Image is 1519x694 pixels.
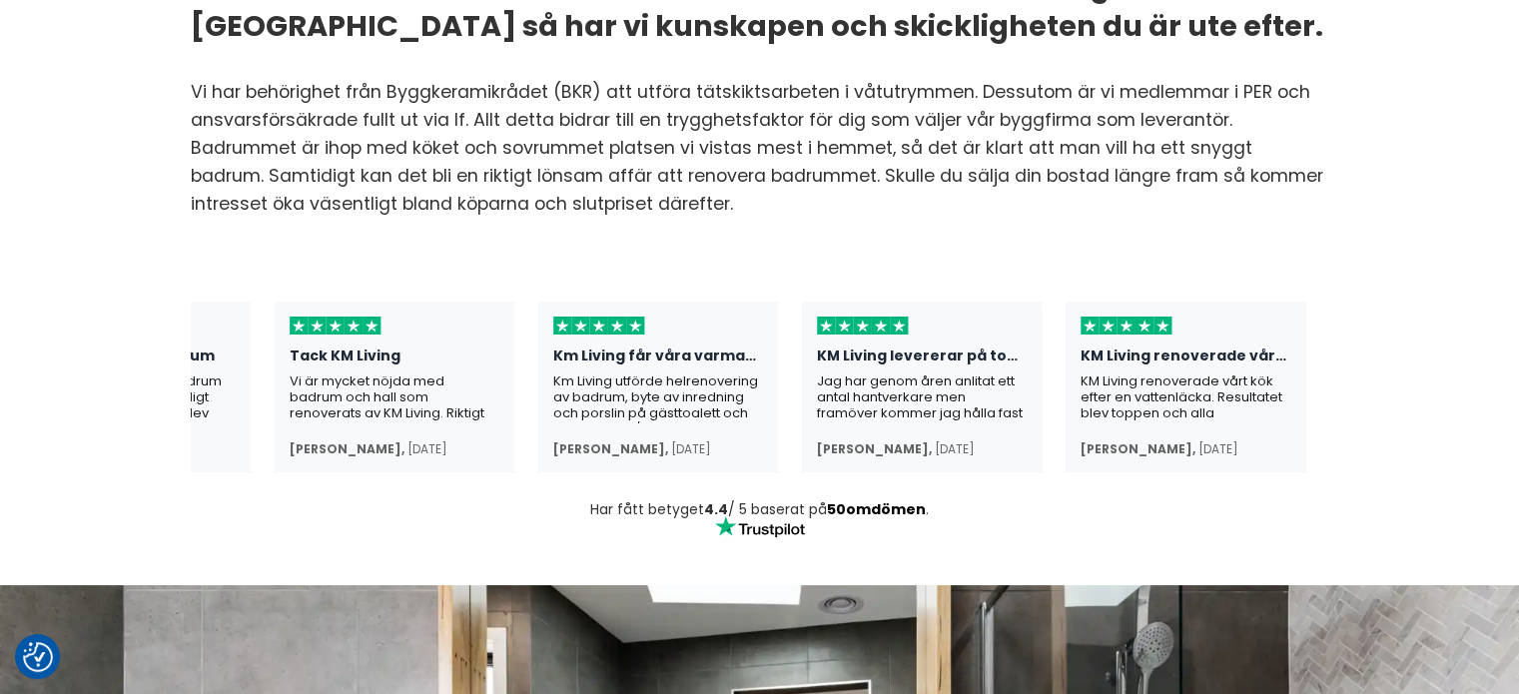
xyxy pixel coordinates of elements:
[23,642,53,672] button: Samtyckesinställningar
[1081,441,1195,457] div: [PERSON_NAME] ,
[704,499,728,519] strong: 4.4
[290,373,499,423] div: Vi är mycket nöjda med badrum och hall som renoverats av KM Living. Riktigt duktiga och trevliga ...
[407,441,447,457] div: [DATE]
[715,516,805,537] img: Trustpilot
[817,373,1027,423] div: Jag har genom åren anlitat ett antal hantverkare men framöver kommer jag hålla fast vid KM Living...
[671,441,711,457] div: [DATE]
[1081,373,1290,423] div: KM Living renoverade vårt kök efter en vattenläcka. Resultatet blev toppen och alla hantverkare v...
[191,502,1329,516] div: Har fått betyget / 5 baserat på .
[553,347,763,373] div: Km Living får våra varmaste rekommendationer
[1081,347,1290,373] div: KM Living renoverade vårt kök efter en…
[290,347,499,373] div: Tack KM Living
[817,347,1027,373] div: KM Living levererar på topp!
[827,499,926,519] a: 50omdömen
[191,78,1329,218] p: Vi har behörighet från Byggkeramikrådet (BKR) att utföra tätskiktsarbeten i våtutrymmen. Dessutom...
[23,642,53,672] img: Revisit consent button
[553,441,668,457] div: [PERSON_NAME] ,
[553,373,763,423] div: Km Living utförde helrenovering av badrum, byte av inredning och porslin på gästtoalett och platt...
[827,499,926,519] strong: 50 omdömen
[290,441,404,457] div: [PERSON_NAME] ,
[817,441,932,457] div: [PERSON_NAME] ,
[935,441,975,457] div: [DATE]
[1198,441,1238,457] div: [DATE]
